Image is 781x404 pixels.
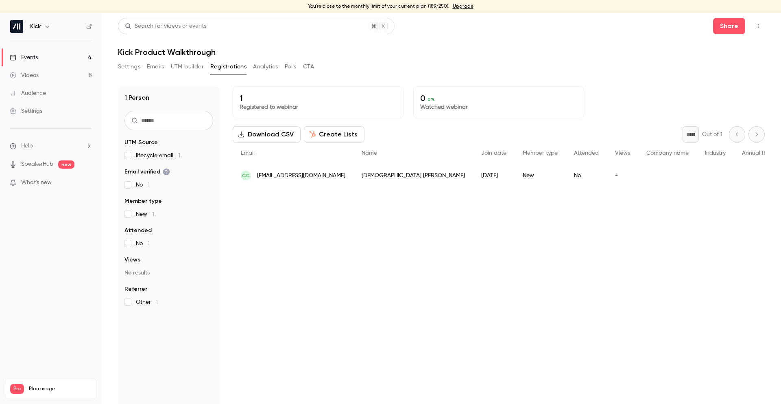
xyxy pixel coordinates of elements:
span: 1 [148,182,150,188]
span: new [58,160,74,169]
span: 1 [148,241,150,246]
button: Download CSV [233,126,301,143]
div: Events [10,53,38,61]
div: Search for videos or events [125,22,206,31]
span: Industry [705,150,726,156]
span: CC [242,172,249,179]
div: Audience [10,89,46,97]
button: Registrations [210,60,247,73]
p: Out of 1 [702,130,722,138]
h1: Kick Product Walkthrough [118,47,765,57]
button: Settings [118,60,140,73]
h1: 1 Person [124,93,149,103]
span: Email [241,150,255,156]
div: [DEMOGRAPHIC_DATA] [PERSON_NAME] [353,164,473,187]
div: No [566,164,607,187]
p: Registered to webinar [240,103,397,111]
li: help-dropdown-opener [10,142,92,150]
span: Join date [481,150,506,156]
div: Videos [10,71,39,79]
span: 1 [156,299,158,305]
div: [DATE] [473,164,515,187]
span: Other [136,298,158,306]
img: Kick [10,20,23,33]
span: Attended [124,226,152,235]
a: Upgrade [453,3,473,10]
a: SpeakerHub [21,160,53,169]
span: New [136,210,154,218]
span: Views [615,150,630,156]
span: 0 % [428,97,435,102]
span: [EMAIL_ADDRESS][DOMAIN_NAME] [257,171,345,180]
span: 1 [178,153,180,158]
span: Referrer [124,285,147,293]
span: lifecycle email [136,151,180,160]
span: Name [362,150,377,156]
button: Analytics [253,60,278,73]
span: Views [124,256,140,264]
span: Help [21,142,33,150]
button: Share [713,18,745,34]
span: Member type [124,197,162,205]
span: Email verified [124,168,170,176]
p: No results [124,269,213,277]
button: Polls [285,60,297,73]
button: UTM builder [171,60,204,73]
span: Member type [523,150,558,156]
span: No [136,181,150,189]
button: Create Lists [304,126,364,143]
span: What's new [21,178,52,187]
div: - [607,164,638,187]
span: Attended [574,150,599,156]
span: Company name [646,150,689,156]
span: UTM Source [124,138,158,147]
p: 0 [420,93,577,103]
p: Watched webinar [420,103,577,111]
div: Settings [10,107,42,115]
span: No [136,239,150,248]
section: facet-groups [124,138,213,306]
h6: Kick [30,22,41,31]
div: New [515,164,566,187]
p: 1 [240,93,397,103]
button: CTA [303,60,314,73]
span: Pro [10,384,24,394]
span: Plan usage [29,386,92,392]
button: Emails [147,60,164,73]
span: 1 [152,211,154,217]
